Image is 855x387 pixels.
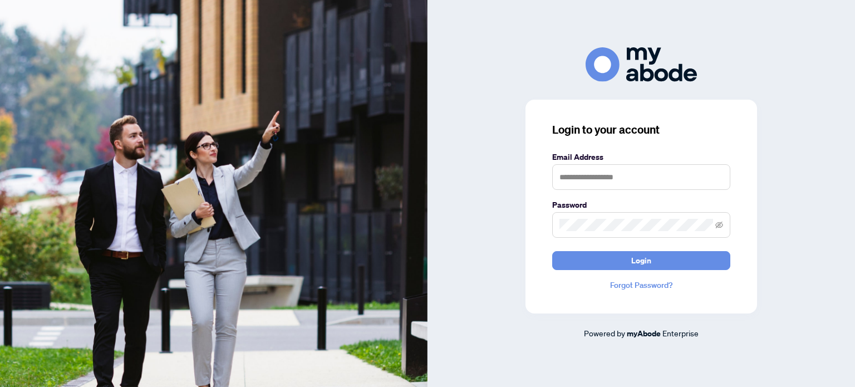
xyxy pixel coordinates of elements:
[715,221,723,229] span: eye-invisible
[552,199,730,211] label: Password
[552,122,730,138] h3: Login to your account
[631,252,651,270] span: Login
[552,279,730,291] a: Forgot Password?
[584,328,625,338] span: Powered by
[552,251,730,270] button: Login
[627,327,661,340] a: myAbode
[552,151,730,163] label: Email Address
[662,328,699,338] span: Enterprise
[586,47,697,81] img: ma-logo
